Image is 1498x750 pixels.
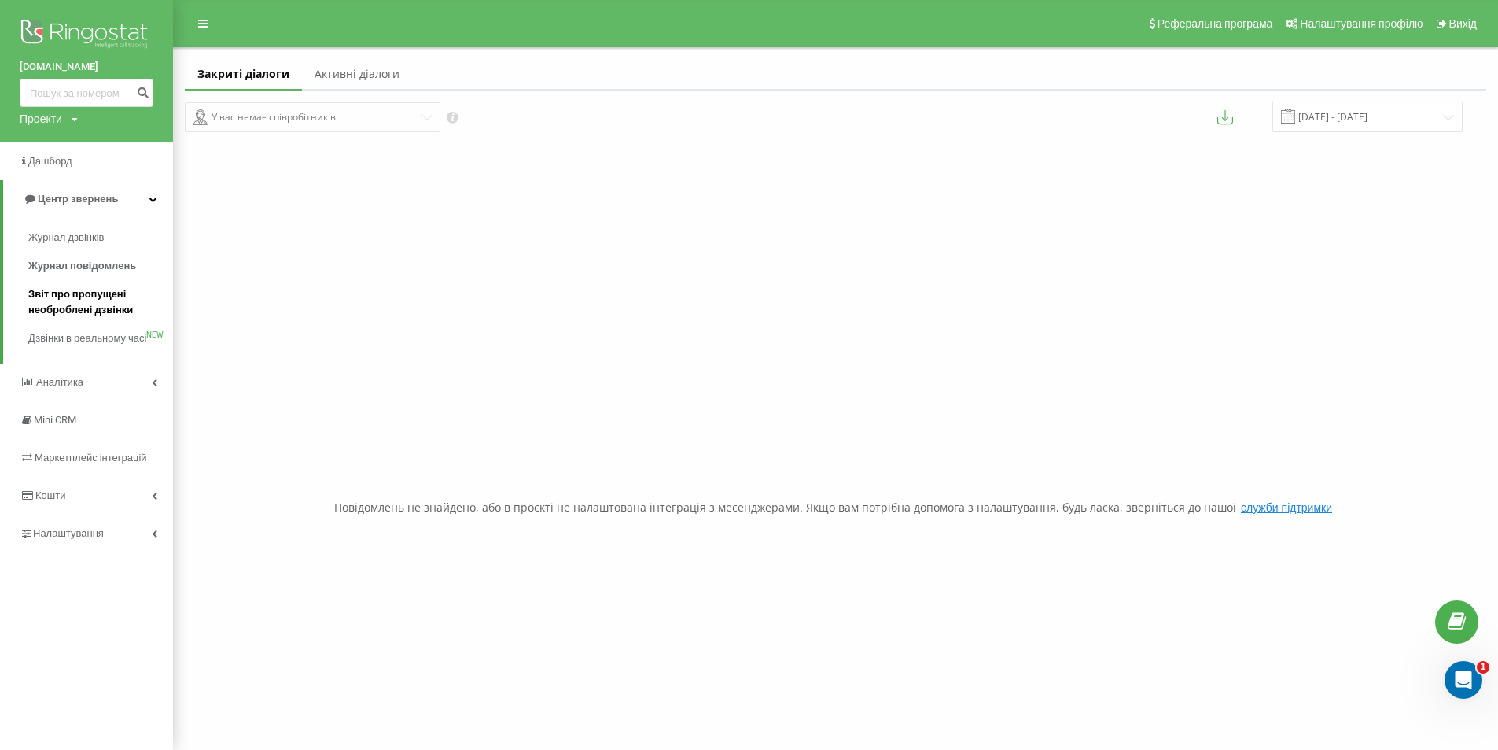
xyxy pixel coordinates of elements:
[1445,661,1482,699] iframe: Intercom live chat
[28,224,173,252] a: Журнал дзвінків
[20,111,62,127] div: Проекти
[20,16,153,55] img: Ringostat logo
[28,280,173,324] a: Звіт про пропущені необроблені дзвінки
[1449,17,1477,30] span: Вихід
[28,230,104,246] span: Журнал дзвінків
[1300,17,1423,30] span: Налаштування профілю
[302,59,412,91] a: Активні діалоги
[20,59,153,75] a: [DOMAIN_NAME]
[35,452,147,464] span: Маркетплейс інтеграцій
[38,193,118,205] span: Центр звернень
[1236,501,1337,515] button: служби підтримки
[1217,109,1233,125] button: Експортувати повідомлення
[33,527,104,539] span: Налаштування
[28,155,72,167] span: Дашборд
[34,414,76,426] span: Mini CRM
[28,258,136,274] span: Журнал повідомлень
[3,180,173,218] a: Центр звернень
[20,79,153,107] input: Пошук за номером
[36,376,83,388] span: Аналiтика
[1158,17,1273,30] span: Реферальна програма
[28,286,165,318] span: Звіт про пропущені необроблені дзвінки
[28,252,173,280] a: Журнал повідомлень
[1477,661,1489,674] span: 1
[185,59,302,91] a: Закриті діалоги
[28,331,146,346] span: Дзвінки в реальному часі
[28,324,173,353] a: Дзвінки в реальному часіNEW
[35,490,65,501] span: Кошти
